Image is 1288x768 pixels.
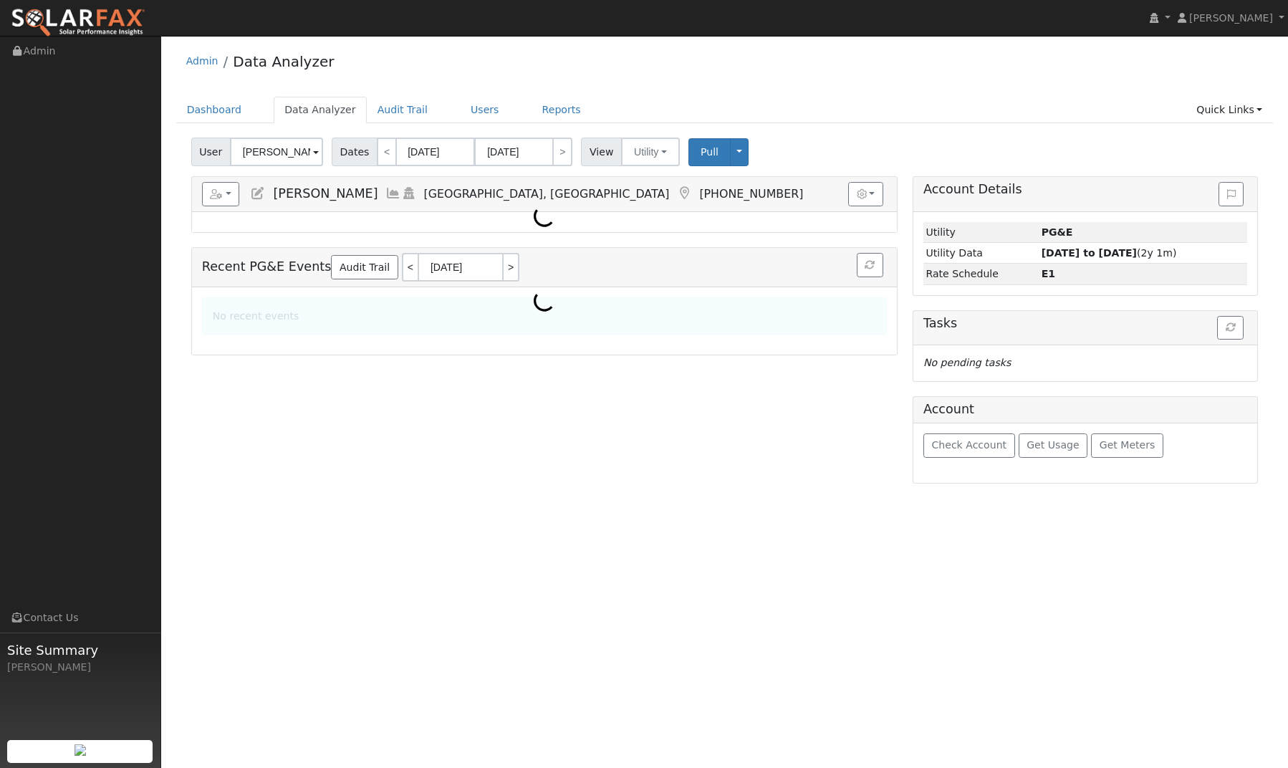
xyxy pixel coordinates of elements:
button: Pull [688,138,731,166]
span: User [191,138,231,166]
strong: T [1042,268,1055,279]
span: [PERSON_NAME] [273,186,378,201]
span: Dates [332,138,378,166]
a: Data Analyzer [274,97,367,123]
img: retrieve [75,744,86,756]
button: Get Usage [1019,433,1088,458]
span: (2y 1m) [1042,247,1177,259]
h5: Recent PG&E Events [202,253,887,282]
h5: Account Details [923,182,1247,197]
a: < [402,253,418,282]
a: Edit User (36127) [250,186,266,201]
a: Dashboard [176,97,253,123]
span: Pull [701,146,719,158]
a: > [504,253,519,282]
span: [GEOGRAPHIC_DATA], [GEOGRAPHIC_DATA] [424,187,670,201]
a: Reports [532,97,592,123]
span: Get Usage [1027,439,1079,451]
a: Quick Links [1186,97,1273,123]
button: Utility [621,138,680,166]
span: [PHONE_NUMBER] [699,187,803,201]
strong: ID: 17219933, authorized: 08/25/25 [1042,226,1073,238]
span: View [581,138,622,166]
div: [PERSON_NAME] [7,660,153,675]
a: Users [460,97,510,123]
button: Refresh [857,253,883,277]
a: Data Analyzer [233,53,334,70]
strong: [DATE] to [DATE] [1042,247,1137,259]
button: Get Meters [1091,433,1163,458]
a: < [377,138,397,166]
a: Admin [186,55,218,67]
span: Get Meters [1100,439,1155,451]
a: Multi-Series Graph [385,186,401,201]
span: Site Summary [7,640,153,660]
button: Issue History [1219,182,1244,206]
span: Check Account [931,439,1006,451]
input: Select a User [230,138,323,166]
img: SolarFax [11,8,145,38]
a: Audit Trail [367,97,438,123]
button: Refresh [1217,316,1244,340]
span: [PERSON_NAME] [1189,12,1273,24]
a: Audit Trail [331,255,398,279]
td: Utility [923,222,1039,243]
button: Check Account [923,433,1015,458]
h5: Account [923,402,974,416]
a: Map [676,186,692,201]
h5: Tasks [923,316,1247,331]
a: Login As (last 08/25/2025 1:10:03 PM) [401,186,417,201]
td: Rate Schedule [923,264,1039,284]
td: Utility Data [923,243,1039,264]
a: > [552,138,572,166]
